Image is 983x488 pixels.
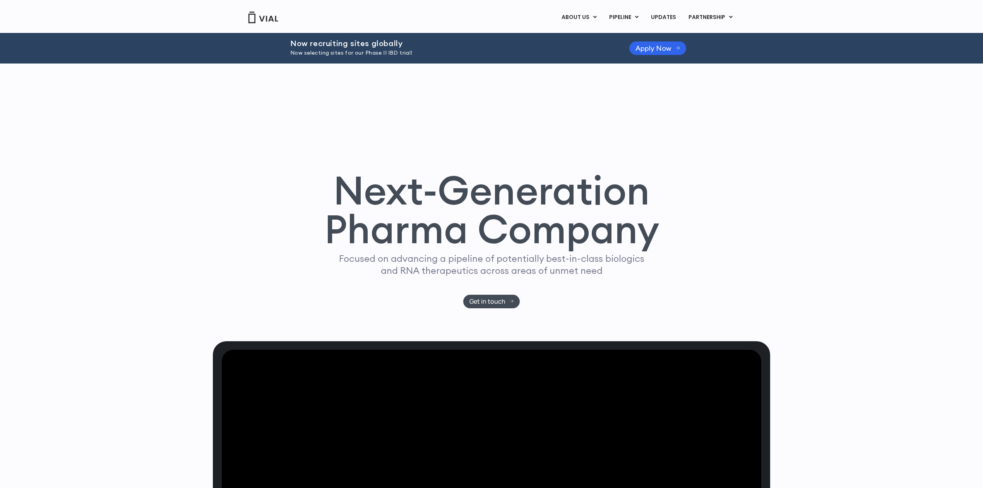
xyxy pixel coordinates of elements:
[290,39,610,48] h2: Now recruiting sites globally
[645,11,682,24] a: UPDATES
[463,295,520,308] a: Get in touch
[469,299,505,304] span: Get in touch
[555,11,603,24] a: ABOUT USMenu Toggle
[629,41,686,55] a: Apply Now
[290,49,610,57] p: Now selecting sites for our Phase II IBD trial!
[635,45,671,51] span: Apply Now
[324,171,659,249] h1: Next-Generation Pharma Company
[248,12,279,23] img: Vial Logo
[682,11,739,24] a: PARTNERSHIPMenu Toggle
[336,253,647,277] p: Focused on advancing a pipeline of potentially best-in-class biologics and RNA therapeutics acros...
[603,11,644,24] a: PIPELINEMenu Toggle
